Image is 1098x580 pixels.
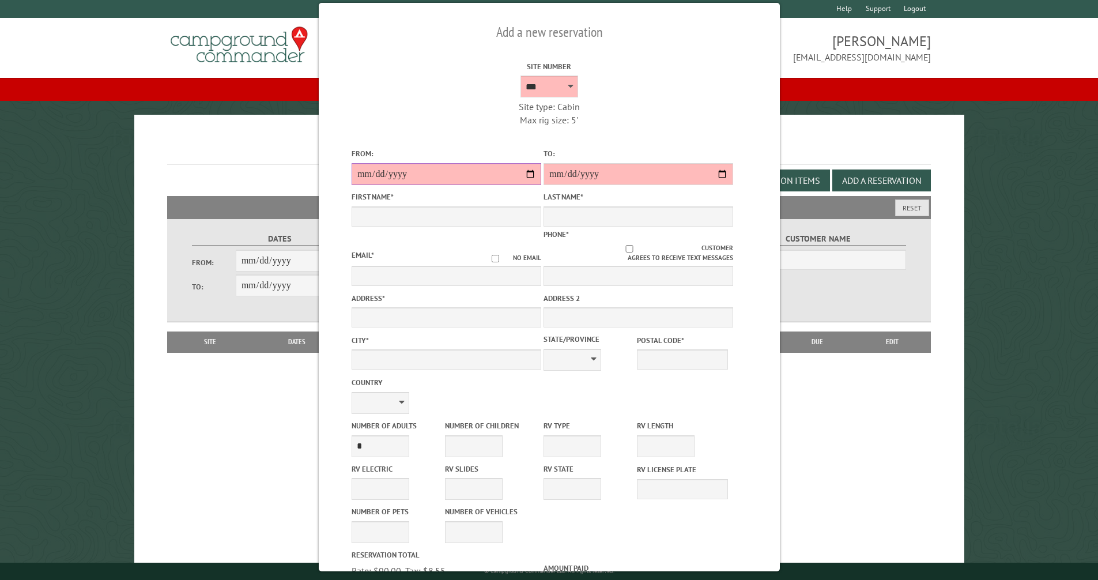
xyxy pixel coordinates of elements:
[352,21,747,43] h2: Add a new reservation
[557,245,701,253] input: Customer agrees to receive text messages
[544,243,733,263] label: Customer agrees to receive text messages
[454,114,644,126] div: Max rig size: 5'
[484,567,614,575] small: © Campground Commander LLC. All rights reserved.
[544,191,733,202] label: Last Name
[731,170,830,191] button: Edit Add-on Items
[544,420,635,431] label: RV Type
[454,100,644,113] div: Site type: Cabin
[167,196,931,218] h2: Filters
[352,506,443,517] label: Number of Pets
[352,250,374,260] label: Email
[352,377,541,388] label: Country
[352,335,541,346] label: City
[445,420,536,431] label: Number of Children
[781,332,854,352] th: Due
[192,232,368,246] label: Dates
[352,565,446,577] span: Rate: $90.00, Tax: $8.55
[352,293,541,304] label: Address
[454,61,644,72] label: Site Number
[637,464,728,475] label: RV License Plate
[637,420,728,431] label: RV Length
[445,464,536,474] label: RV Slides
[248,332,346,352] th: Dates
[544,293,733,304] label: Address 2
[167,22,311,67] img: Campground Commander
[167,133,931,165] h1: Reservations
[544,334,635,345] label: State/Province
[192,257,236,268] label: From:
[832,170,931,191] button: Add a Reservation
[895,199,929,216] button: Reset
[352,549,541,560] label: Reservation Total
[544,464,635,474] label: RV State
[352,148,541,159] label: From:
[478,253,541,263] label: No email
[352,464,443,474] label: RV Electric
[192,281,236,292] label: To:
[544,229,569,239] label: Phone
[854,332,931,352] th: Edit
[173,332,248,352] th: Site
[445,506,536,517] label: Number of Vehicles
[352,191,541,202] label: First Name
[352,420,443,431] label: Number of Adults
[544,563,733,574] label: Amount paid
[730,232,906,246] label: Customer Name
[478,255,513,262] input: No email
[544,148,733,159] label: To:
[637,335,728,346] label: Postal Code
